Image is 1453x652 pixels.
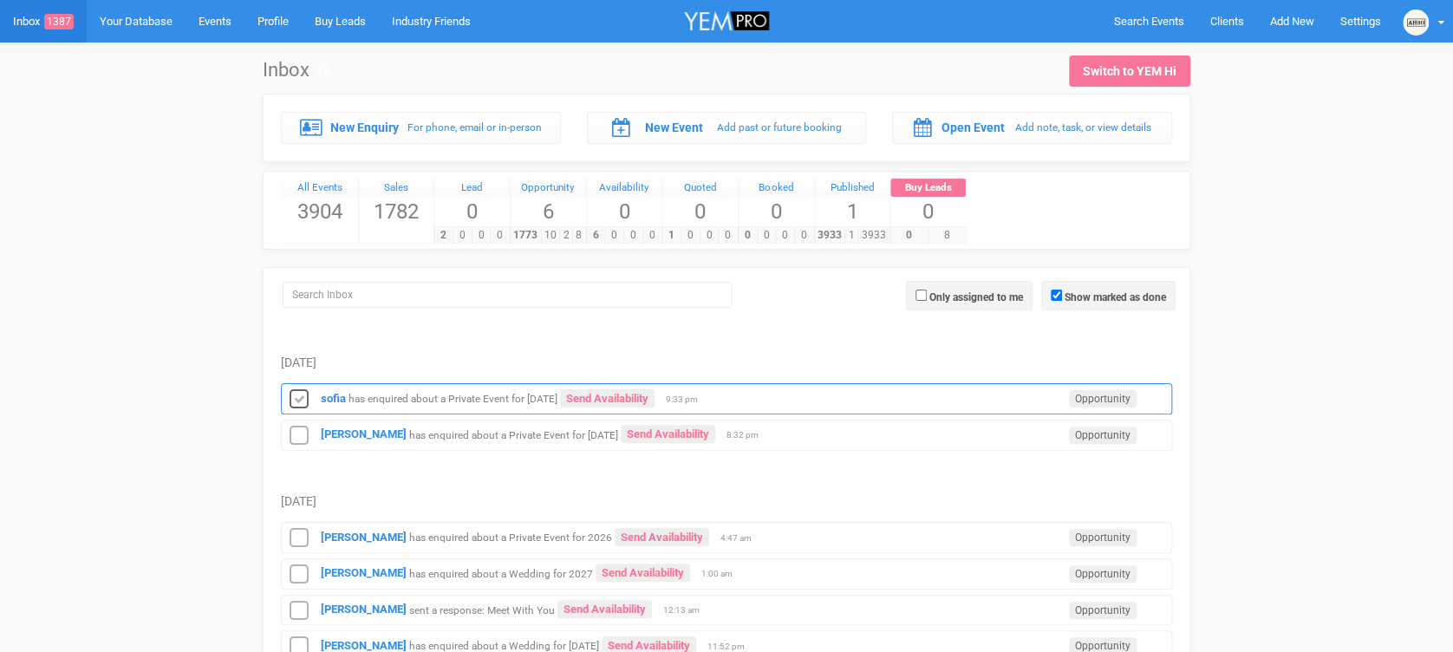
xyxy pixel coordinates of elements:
[726,429,770,441] span: 8:32 pm
[662,197,738,226] span: 0
[1114,15,1184,28] span: Search Events
[330,119,399,136] label: New Enquiry
[718,227,738,244] span: 0
[263,60,329,81] h1: Inbox
[490,227,510,244] span: 0
[1065,290,1166,305] label: Show marked as done
[44,14,74,29] span: 1387
[739,197,814,226] span: 0
[359,179,434,198] a: Sales
[281,495,1172,508] h5: [DATE]
[596,564,690,582] a: Send Availability
[662,179,738,198] a: Quoted
[642,227,662,244] span: 0
[1083,62,1176,80] div: Switch to YEM Hi
[621,425,715,443] a: Send Availability
[716,121,841,134] small: Add past or future booking
[889,227,928,244] span: 0
[844,227,858,244] span: 1
[623,227,643,244] span: 0
[1069,427,1137,444] span: Opportunity
[572,227,586,244] span: 8
[1069,602,1137,619] span: Opportunity
[815,197,890,226] span: 1
[615,528,709,546] a: Send Availability
[557,600,652,618] a: Send Availability
[283,282,732,308] input: Search Inbox
[587,112,867,143] a: New Event Add past or future booking
[1069,565,1137,583] span: Opportunity
[857,227,889,244] span: 3933
[409,640,599,652] small: has enquired about a Wedding for [DATE]
[510,227,542,244] span: 1773
[434,179,510,198] a: Lead
[321,639,407,652] a: [PERSON_NAME]
[359,197,434,226] span: 1782
[409,567,593,579] small: has enquired about a Wedding for 2027
[929,290,1023,305] label: Only assigned to me
[1270,15,1314,28] span: Add New
[321,531,407,544] a: [PERSON_NAME]
[928,227,966,244] span: 8
[794,227,814,244] span: 0
[942,119,1005,136] label: Open Event
[434,197,510,226] span: 0
[604,227,624,244] span: 0
[409,428,618,440] small: has enquired about a Private Event for [DATE]
[1403,10,1429,36] img: open-uri20231025-2-1afxnye
[1069,390,1137,407] span: Opportunity
[700,227,720,244] span: 0
[666,394,709,406] span: 9:33 pm
[407,121,541,134] small: For phone, email or in-person
[701,568,745,580] span: 1:00 am
[511,179,586,198] a: Opportunity
[661,227,681,244] span: 1
[814,227,846,244] span: 3933
[738,227,758,244] span: 0
[720,532,764,544] span: 4:47 am
[815,179,890,198] a: Published
[587,179,662,198] div: Availability
[757,227,777,244] span: 0
[321,566,407,579] strong: [PERSON_NAME]
[663,604,707,616] span: 12:13 am
[681,227,700,244] span: 0
[321,392,346,405] a: sofia
[892,112,1172,143] a: Open Event Add note, task, or view details
[321,427,407,440] a: [PERSON_NAME]
[587,197,662,226] span: 0
[453,227,472,244] span: 0
[281,112,561,143] a: New Enquiry For phone, email or in-person
[1210,15,1244,28] span: Clients
[349,393,557,405] small: has enquired about a Private Event for [DATE]
[281,356,1172,369] h5: [DATE]
[511,197,586,226] span: 6
[321,603,407,616] a: [PERSON_NAME]
[1069,55,1190,87] a: Switch to YEM Hi
[559,227,573,244] span: 2
[775,227,795,244] span: 0
[541,227,561,244] span: 10
[739,179,814,198] a: Booked
[283,197,358,226] span: 3904
[586,227,606,244] span: 6
[472,227,492,244] span: 0
[890,197,966,226] span: 0
[1015,121,1151,134] small: Add note, task, or view details
[409,603,555,616] small: sent a response: Meet With You
[283,179,358,198] a: All Events
[890,179,966,198] a: Buy Leads
[409,531,612,544] small: has enquired about a Private Event for 2026
[1069,529,1137,546] span: Opportunity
